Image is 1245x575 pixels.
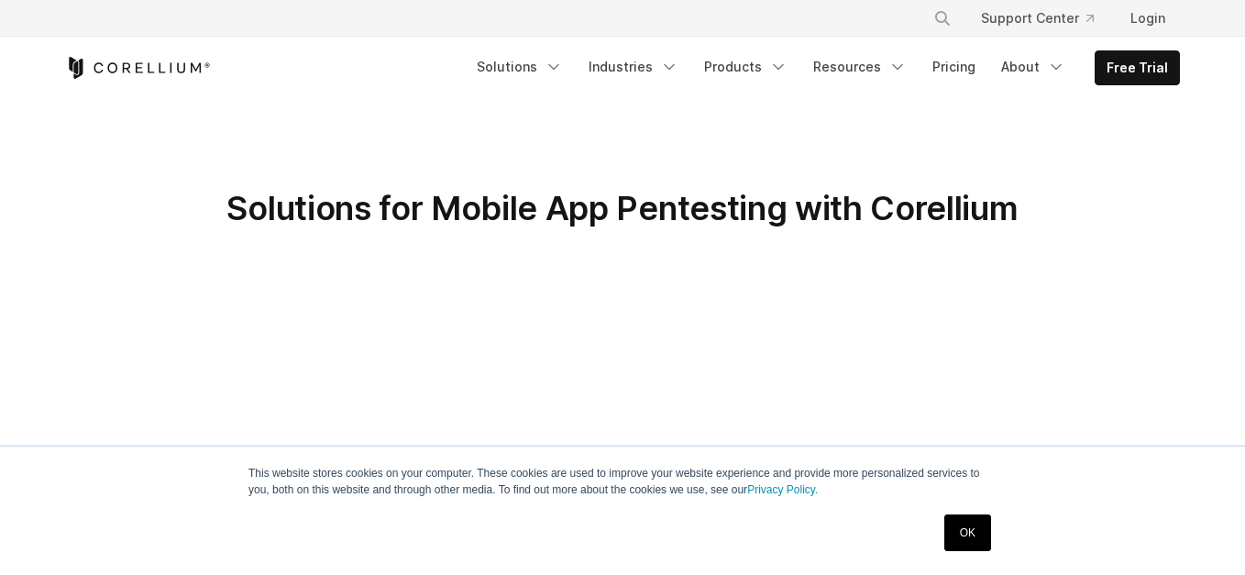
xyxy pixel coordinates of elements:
p: This website stores cookies on your computer. These cookies are used to improve your website expe... [248,465,997,498]
a: Free Trial [1096,51,1179,84]
a: Products [693,50,799,83]
a: Industries [578,50,689,83]
button: Search [926,2,959,35]
a: Pricing [921,50,986,83]
a: About [990,50,1076,83]
a: Solutions [466,50,574,83]
a: Corellium Home [65,57,211,79]
a: Privacy Policy. [747,483,818,496]
a: Resources [802,50,918,83]
div: Navigation Menu [466,50,1180,85]
a: Login [1116,2,1180,35]
a: Support Center [966,2,1108,35]
div: Navigation Menu [911,2,1180,35]
a: OK [944,514,991,551]
span: Solutions for Mobile App Pentesting with Corellium [226,188,1018,228]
